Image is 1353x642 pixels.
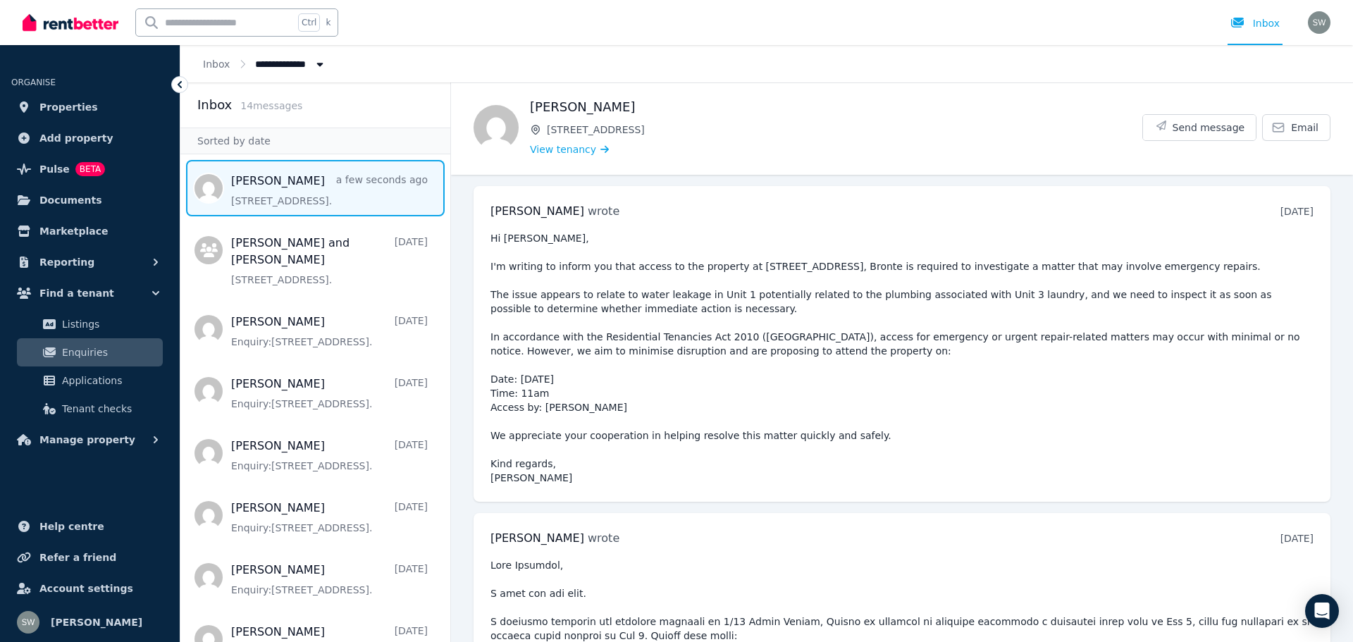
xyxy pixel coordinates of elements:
[1280,206,1314,217] time: [DATE]
[17,366,163,395] a: Applications
[11,543,168,572] a: Refer a friend
[231,173,428,208] a: [PERSON_NAME]a few seconds ago[STREET_ADDRESS].
[39,580,133,597] span: Account settings
[588,531,619,545] span: wrote
[39,285,114,302] span: Find a tenant
[1230,16,1280,30] div: Inbox
[203,58,230,70] a: Inbox
[39,518,104,535] span: Help centre
[17,338,163,366] a: Enquiries
[1262,114,1330,141] a: Email
[17,395,163,423] a: Tenant checks
[11,248,168,276] button: Reporting
[39,161,70,178] span: Pulse
[11,124,168,152] a: Add property
[39,254,94,271] span: Reporting
[39,431,135,448] span: Manage property
[197,95,232,115] h2: Inbox
[17,611,39,634] img: Stacey Walker
[530,97,1142,117] h1: [PERSON_NAME]
[11,279,168,307] button: Find a tenant
[11,78,56,87] span: ORGANISE
[39,223,108,240] span: Marketplace
[474,105,519,150] img: Rechelle Carroll
[530,142,609,156] a: View tenancy
[326,17,330,28] span: k
[1305,594,1339,628] div: Open Intercom Messenger
[231,314,428,349] a: [PERSON_NAME][DATE]Enquiry:[STREET_ADDRESS].
[51,614,142,631] span: [PERSON_NAME]
[231,376,428,411] a: [PERSON_NAME][DATE]Enquiry:[STREET_ADDRESS].
[62,400,157,417] span: Tenant checks
[23,12,118,33] img: RentBetter
[231,500,428,535] a: [PERSON_NAME][DATE]Enquiry:[STREET_ADDRESS].
[11,93,168,121] a: Properties
[1308,11,1330,34] img: Stacey Walker
[39,192,102,209] span: Documents
[180,45,350,82] nav: Breadcrumb
[1143,115,1256,140] button: Send message
[17,310,163,338] a: Listings
[530,142,596,156] span: View tenancy
[547,123,1142,137] span: [STREET_ADDRESS]
[490,231,1314,485] pre: Hi [PERSON_NAME], I'm writing to inform you that access to the property at [STREET_ADDRESS], Bron...
[240,100,302,111] span: 14 message s
[11,574,168,603] a: Account settings
[231,562,428,597] a: [PERSON_NAME][DATE]Enquiry:[STREET_ADDRESS].
[1173,121,1245,135] span: Send message
[62,316,157,333] span: Listings
[62,372,157,389] span: Applications
[11,155,168,183] a: PulseBETA
[39,130,113,147] span: Add property
[1280,533,1314,544] time: [DATE]
[75,162,105,176] span: BETA
[11,217,168,245] a: Marketplace
[62,344,157,361] span: Enquiries
[1291,121,1318,135] span: Email
[490,531,584,545] span: [PERSON_NAME]
[231,235,428,287] a: [PERSON_NAME] and [PERSON_NAME][DATE][STREET_ADDRESS].
[11,512,168,541] a: Help centre
[298,13,320,32] span: Ctrl
[39,99,98,116] span: Properties
[11,426,168,454] button: Manage property
[588,204,619,218] span: wrote
[231,438,428,473] a: [PERSON_NAME][DATE]Enquiry:[STREET_ADDRESS].
[180,128,450,154] div: Sorted by date
[39,549,116,566] span: Refer a friend
[11,186,168,214] a: Documents
[490,204,584,218] span: [PERSON_NAME]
